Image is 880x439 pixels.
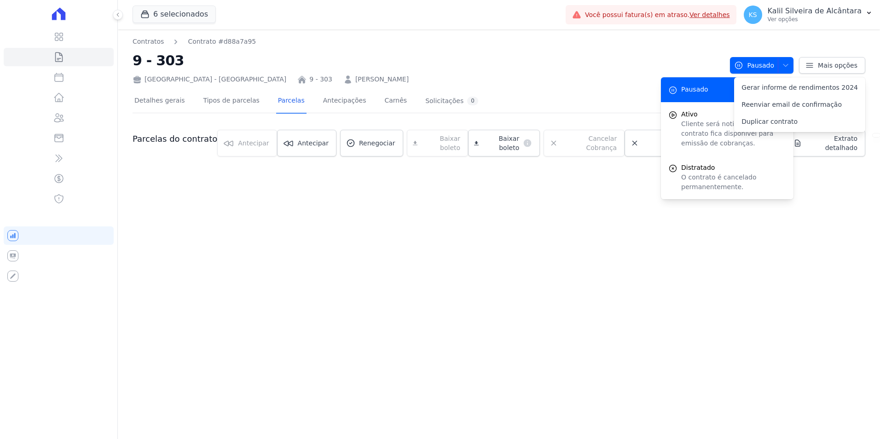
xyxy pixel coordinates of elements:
[818,61,857,70] span: Mais opções
[734,57,774,74] span: Pausado
[585,10,730,20] span: Você possui fatura(s) em atraso.
[805,134,857,152] span: Extrato detalhado
[736,2,880,28] button: KS Kalil Silveira de Alcântara Ver opções
[768,16,862,23] p: Ver opções
[681,85,708,94] span: Pausado
[661,102,793,156] button: Ativo Cliente será notificado e o contrato fica disponível para emissão de cobranças.
[309,75,332,84] a: 9 - 303
[468,130,540,156] a: Baixar boleto
[133,37,723,46] nav: Breadcrumb
[133,37,164,46] a: Contratos
[681,119,786,148] p: Cliente será notificado e o contrato fica disponível para emissão de cobranças.
[133,6,216,23] button: 6 selecionados
[133,37,256,46] nav: Breadcrumb
[276,89,307,114] a: Parcelas
[643,134,698,152] span: Cancelar Cobrança
[482,134,519,152] span: Baixar boleto
[661,156,793,199] a: Distratado O contrato é cancelado permanentemente.
[425,97,478,105] div: Solicitações
[277,130,336,156] a: Antecipar
[321,89,368,114] a: Antecipações
[734,113,865,130] a: Duplicar contrato
[768,6,862,16] p: Kalil Silveira de Alcântara
[133,50,723,71] h2: 9 - 303
[799,57,865,74] a: Mais opções
[734,96,865,113] a: Reenviar email de confirmação
[423,89,480,114] a: Solicitações0
[340,130,403,156] a: Renegociar
[133,75,286,84] div: [GEOGRAPHIC_DATA] - [GEOGRAPHIC_DATA]
[625,130,706,156] a: Cancelar Cobrança
[133,89,187,114] a: Detalhes gerais
[382,89,409,114] a: Carnês
[730,57,793,74] button: Pausado
[188,37,256,46] a: Contrato #d88a7a95
[734,79,865,96] a: Gerar informe de rendimentos 2024
[467,97,478,105] div: 0
[681,110,786,119] span: Ativo
[681,173,786,192] p: O contrato é cancelado permanentemente.
[787,130,865,156] a: Extrato detalhado
[202,89,261,114] a: Tipos de parcelas
[359,139,395,148] span: Renegociar
[298,139,329,148] span: Antecipar
[355,75,409,84] a: [PERSON_NAME]
[133,133,217,144] h3: Parcelas do contrato
[689,11,730,18] a: Ver detalhes
[749,12,757,18] span: KS
[681,163,786,173] span: Distratado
